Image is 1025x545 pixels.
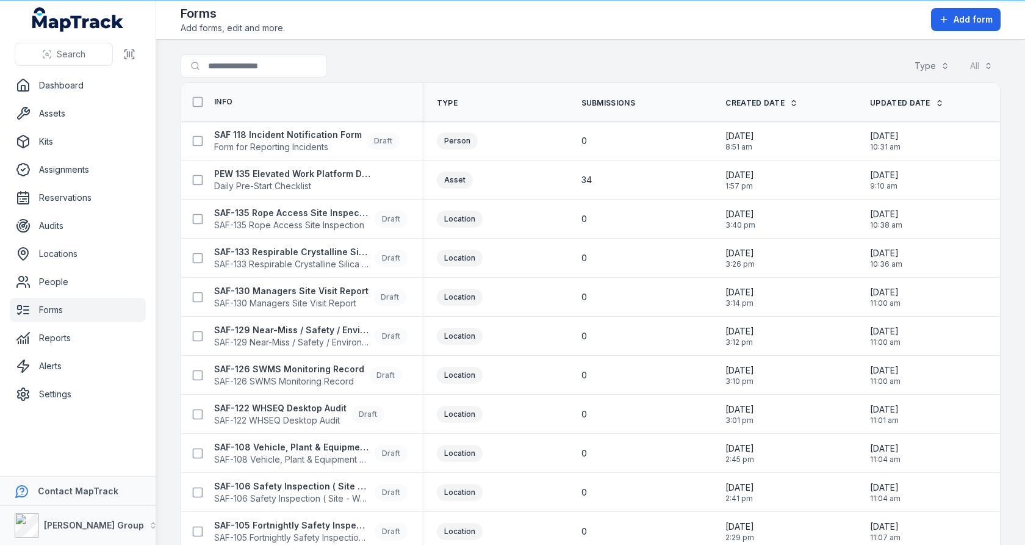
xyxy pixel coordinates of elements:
[725,98,785,108] span: Created Date
[907,54,957,78] button: Type
[32,7,124,32] a: MapTrack
[581,291,587,303] span: 0
[10,186,146,210] a: Reservations
[870,142,901,152] span: 10:31 am
[437,98,458,108] span: Type
[437,523,483,540] div: Location
[10,242,146,266] a: Locations
[870,208,902,230] time: 24/06/2025, 10:38:01 am
[57,48,85,60] span: Search
[367,132,400,150] div: Draft
[725,247,755,269] time: 02/06/2025, 3:26:04 pm
[725,403,754,416] span: [DATE]
[870,286,901,308] time: 24/06/2025, 11:00:29 am
[725,533,754,543] span: 2:29 pm
[10,298,146,322] a: Forms
[725,442,754,464] time: 02/06/2025, 2:45:51 pm
[870,169,899,191] time: 11/08/2025, 9:10:16 am
[870,220,902,230] span: 10:38 am
[870,98,944,108] a: Updated Date
[725,494,754,503] span: 2:41 pm
[214,246,370,258] strong: SAF-133 Respirable Crystalline Silica Site Inspection Checklist
[181,22,285,34] span: Add forms, edit and more.
[437,250,483,267] div: Location
[725,142,754,152] span: 8:51 am
[725,130,754,152] time: 14/08/2025, 8:51:45 am
[581,525,587,538] span: 0
[870,364,901,377] span: [DATE]
[870,403,899,425] time: 24/06/2025, 11:01:15 am
[214,97,232,107] span: Info
[725,130,754,142] span: [DATE]
[375,523,408,540] div: Draft
[214,414,347,427] span: SAF-122 WHSEQ Desktop Audit
[725,521,754,533] span: [DATE]
[581,252,587,264] span: 0
[725,377,754,386] span: 3:10 pm
[725,364,754,386] time: 02/06/2025, 3:10:11 pm
[214,207,370,219] strong: SAF-135 Rope Access Site Inspection
[725,208,755,230] time: 02/06/2025, 3:40:39 pm
[214,168,370,180] strong: PEW 135 Elevated Work Platform Daily Pre-Start Checklist
[214,324,370,336] strong: SAF-129 Near-Miss / Safety / Environmental Concern Notification Form V1.0
[725,416,754,425] span: 3:01 pm
[214,258,370,270] span: SAF-133 Respirable Crystalline Silica Site Inspection Checklist
[10,101,146,126] a: Assets
[214,532,370,544] span: SAF-105 Fortnightly Safety Inspection (Yard)
[351,406,384,423] div: Draft
[214,402,347,414] strong: SAF-122 WHSEQ Desktop Audit
[437,328,483,345] div: Location
[870,181,899,191] span: 9:10 am
[725,482,754,503] time: 02/06/2025, 2:41:35 pm
[375,328,408,345] div: Draft
[870,98,930,108] span: Updated Date
[214,297,369,309] span: SAF-130 Managers Site Visit Report
[581,174,592,186] span: 34
[369,367,402,384] div: Draft
[870,494,901,503] span: 11:04 am
[10,73,146,98] a: Dashboard
[581,447,587,460] span: 0
[725,286,754,298] span: [DATE]
[10,129,146,154] a: Kits
[870,247,902,269] time: 24/06/2025, 10:36:26 am
[581,486,587,499] span: 0
[214,129,362,141] strong: SAF 118 Incident Notification Form
[581,213,587,225] span: 0
[870,442,901,455] span: [DATE]
[581,135,587,147] span: 0
[214,480,408,505] a: SAF-106 Safety Inspection ( Site - Weekly )SAF-106 Safety Inspection ( Site - Weekly )Draft
[373,289,406,306] div: Draft
[725,259,755,269] span: 3:26 pm
[581,98,635,108] span: Submissions
[870,337,901,347] span: 11:00 am
[870,455,901,464] span: 11:04 am
[725,364,754,377] span: [DATE]
[15,43,113,66] button: Search
[725,482,754,494] span: [DATE]
[870,364,901,386] time: 24/06/2025, 11:00:51 am
[870,521,901,543] time: 24/06/2025, 11:07:00 am
[725,442,754,455] span: [DATE]
[181,5,285,22] h2: Forms
[375,445,408,462] div: Draft
[870,247,902,259] span: [DATE]
[214,453,370,466] span: SAF-108 Vehicle, Plant & Equipment Damage - Incident Report and Investigation Form
[214,285,406,309] a: SAF-130 Managers Site Visit ReportSAF-130 Managers Site Visit ReportDraft
[870,521,901,533] span: [DATE]
[870,533,901,543] span: 11:07 am
[437,367,483,384] div: Location
[870,403,899,416] span: [DATE]
[725,337,754,347] span: 3:12 pm
[581,369,587,381] span: 0
[214,480,370,493] strong: SAF-106 Safety Inspection ( Site - Weekly )
[870,169,899,181] span: [DATE]
[870,325,901,347] time: 24/06/2025, 11:00:40 am
[870,482,901,494] span: [DATE]
[10,382,146,406] a: Settings
[931,8,1001,31] button: Add form
[437,406,483,423] div: Location
[214,441,370,453] strong: SAF-108 Vehicle, Plant & Equipment Damage - Incident Report and Investigation Form
[437,289,483,306] div: Location
[437,211,483,228] div: Location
